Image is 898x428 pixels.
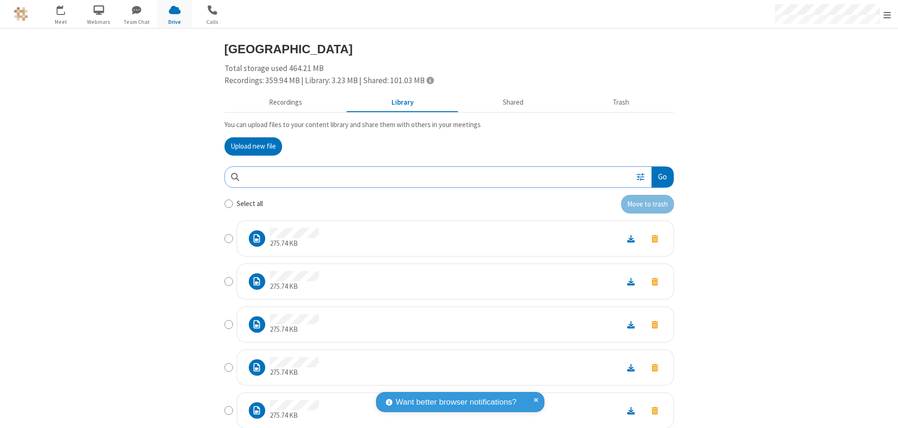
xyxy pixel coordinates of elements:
[224,120,674,130] p: You can upload files to your content library and share them with others in your meetings
[643,232,666,245] button: Move to trash
[224,137,282,156] button: Upload new file
[224,94,347,112] button: Recorded meetings
[237,199,263,209] label: Select all
[619,276,643,287] a: Download file
[157,18,192,26] span: Drive
[652,167,673,188] button: Go
[270,238,319,249] p: 275.74 KB
[643,404,666,417] button: Move to trash
[224,75,674,87] div: Recordings: 359.94 MB | Library: 3.23 MB | Shared: 101.03 MB
[458,94,568,112] button: Shared during meetings
[619,319,643,330] a: Download file
[43,18,79,26] span: Meet
[875,404,891,421] iframe: Chat
[619,405,643,416] a: Download file
[347,94,458,112] button: Content library
[14,7,28,21] img: QA Selenium DO NOT DELETE OR CHANGE
[619,362,643,373] a: Download file
[63,5,69,12] div: 3
[270,367,319,378] p: 275.74 KB
[396,396,516,408] span: Want better browser notifications?
[195,18,230,26] span: Calls
[270,324,319,335] p: 275.74 KB
[224,43,674,56] h3: [GEOGRAPHIC_DATA]
[81,18,116,26] span: Webinars
[643,318,666,331] button: Move to trash
[119,18,154,26] span: Team Chat
[568,94,674,112] button: Trash
[224,63,674,86] div: Total storage used 464.21 MB
[427,76,434,84] span: Totals displayed include files that have been moved to the trash.
[621,195,674,214] button: Move to trash
[270,281,319,292] p: 275.74 KB
[643,361,666,374] button: Move to trash
[643,275,666,288] button: Move to trash
[270,410,319,421] p: 275.74 KB
[619,233,643,244] a: Download file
